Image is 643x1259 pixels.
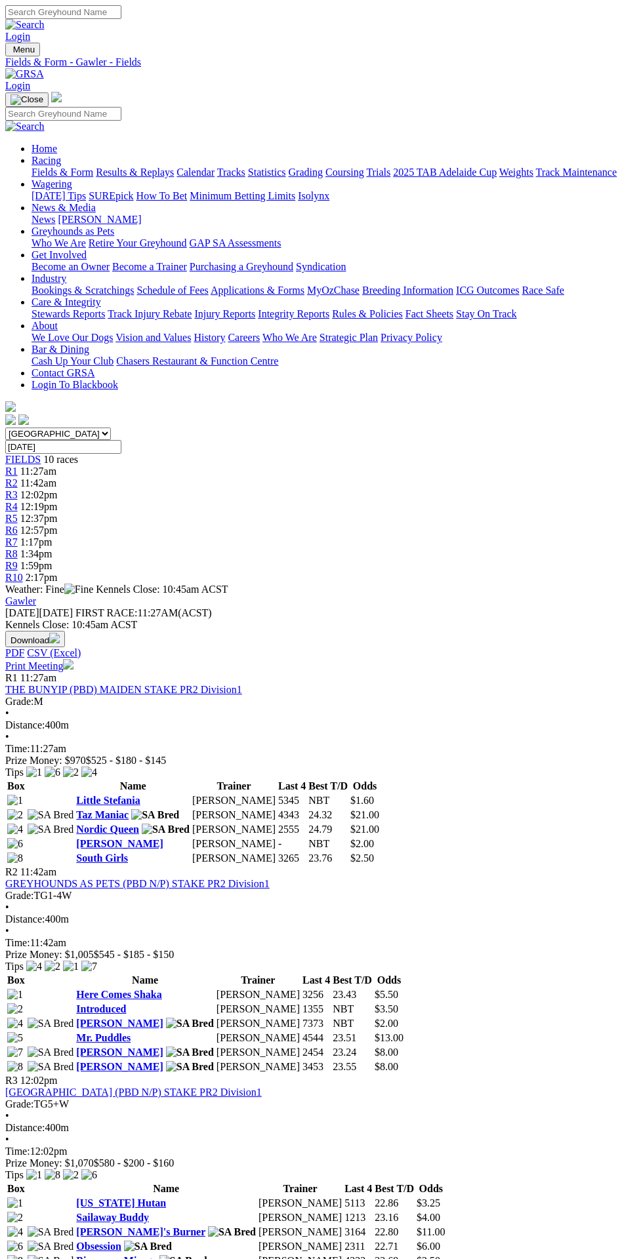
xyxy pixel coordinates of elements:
a: [PERSON_NAME] [76,1047,163,1058]
a: [PERSON_NAME] [76,838,163,849]
a: R9 [5,560,18,571]
span: 12:02pm [20,489,58,500]
div: M [5,696,638,708]
a: R3 [5,489,18,500]
a: CSV (Excel) [27,647,81,658]
a: SUREpick [89,190,133,201]
a: R10 [5,572,23,583]
a: Purchasing a Greyhound [190,261,293,272]
td: NBT [332,1003,373,1016]
div: 400m [5,913,638,925]
span: 11:42am [20,477,56,489]
span: $3.50 [375,1003,398,1014]
a: Grading [289,167,323,178]
img: 6 [7,838,23,850]
a: Calendar [176,167,215,178]
a: Bookings & Scratchings [31,285,134,296]
td: 22.86 [374,1197,415,1210]
span: $2.00 [375,1018,398,1029]
a: Stay On Track [456,308,516,319]
a: Print Meeting [5,660,73,671]
input: Search [5,5,121,19]
a: R5 [5,513,18,524]
span: Tips [5,767,24,778]
td: 2454 [302,1046,331,1059]
a: Strategic Plan [320,332,378,343]
img: 8 [7,852,23,864]
a: R2 [5,477,18,489]
span: $21.00 [350,809,379,820]
td: 1355 [302,1003,331,1016]
span: [DATE] [5,607,73,618]
a: Gawler [5,595,36,607]
div: Wagering [31,190,638,202]
img: SA Bred [28,809,74,821]
a: Become a Trainer [112,261,187,272]
th: Best T/D [332,974,373,987]
a: GAP SA Assessments [190,237,281,249]
img: 4 [26,961,42,972]
a: Isolynx [298,190,329,201]
img: twitter.svg [18,414,29,425]
td: [PERSON_NAME] [216,1003,301,1016]
img: SA Bred [28,1061,74,1073]
th: Best T/D [308,780,348,793]
img: 2 [7,1003,23,1015]
span: $8.00 [375,1047,398,1058]
a: THE BUNYIP (PBD) MAIDEN STAKE PR2 Division1 [5,684,242,695]
div: About [31,332,638,344]
td: [PERSON_NAME] [192,794,276,807]
th: Trainer [192,780,276,793]
img: SA Bred [142,824,190,835]
a: R6 [5,525,18,536]
span: $3.25 [417,1197,440,1209]
a: Who We Are [262,332,317,343]
td: 5113 [344,1197,373,1210]
div: Get Involved [31,261,638,273]
th: Name [75,974,215,987]
td: [PERSON_NAME] [216,1046,301,1059]
div: TG1-4W [5,890,638,902]
td: 23.43 [332,988,373,1001]
span: • [5,731,9,742]
input: Select date [5,440,121,454]
img: SA Bred [28,824,74,835]
button: Toggle navigation [5,92,49,107]
span: $545 - $185 - $150 [94,949,175,960]
span: 10 races [43,454,78,465]
div: Bar & Dining [31,355,638,367]
th: Last 4 [302,974,331,987]
a: Login To Blackbook [31,379,118,390]
span: Box [7,974,25,986]
span: FIRST RACE: [75,607,137,618]
span: R1 [5,672,18,683]
a: Chasers Restaurant & Function Centre [116,355,278,367]
a: News [31,214,55,225]
td: [PERSON_NAME] [192,852,276,865]
a: Applications & Forms [211,285,304,296]
th: Name [75,1182,257,1195]
span: 11:27am [20,466,56,477]
td: [PERSON_NAME] [192,823,276,836]
a: Industry [31,273,66,284]
img: 4 [7,1018,23,1029]
a: How To Bet [136,190,188,201]
div: TG5+W [5,1098,638,1110]
span: Box [7,1183,25,1194]
a: Breeding Information [362,285,453,296]
img: SA Bred [28,1226,74,1238]
span: • [5,708,9,719]
a: Nordic Queen [76,824,139,835]
div: Greyhounds as Pets [31,237,638,249]
a: Fact Sheets [405,308,453,319]
img: SA Bred [28,1241,74,1252]
a: Weights [499,167,533,178]
img: SA Bred [166,1047,214,1058]
td: 7373 [302,1017,331,1030]
a: 2025 TAB Adelaide Cup [393,167,497,178]
th: Odds [416,1182,446,1195]
img: GRSA [5,68,44,80]
a: Coursing [325,167,364,178]
span: 12:02pm [20,1075,58,1086]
